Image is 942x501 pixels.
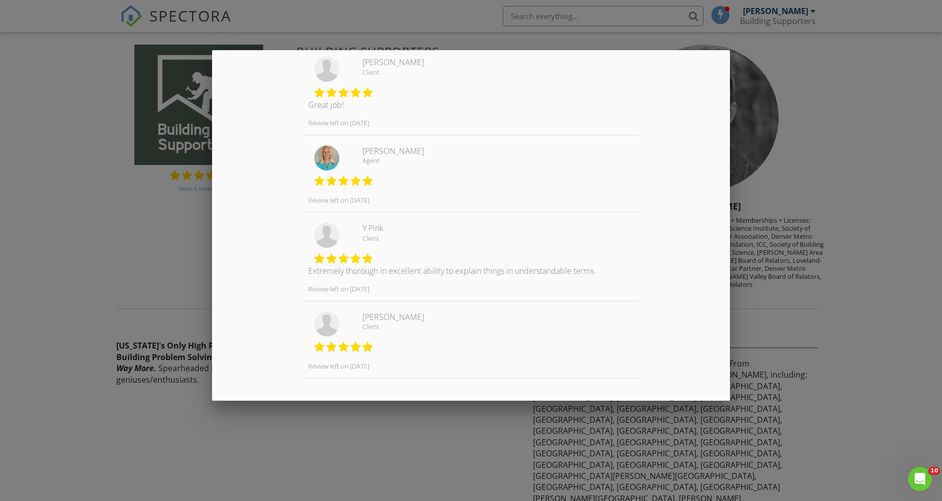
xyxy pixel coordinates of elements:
[314,311,339,337] img: default-user-f0147aede5fd5fa78ca7ade42f37bd4542148d508eef1c3d3ea960f66861d68b.jpg
[362,311,634,322] div: [PERSON_NAME]
[928,467,940,475] span: 10
[362,145,634,156] div: [PERSON_NAME]
[362,57,634,68] div: [PERSON_NAME]
[314,57,339,82] img: default-user-f0147aede5fd5fa78ca7ade42f37bd4542148d508eef1c3d3ea960f66861d68b.jpg
[314,223,339,248] img: default-user-f0147aede5fd5fa78ca7ade42f37bd4542148d508eef1c3d3ea960f66861d68b.jpg
[362,68,634,76] div: Client
[302,362,640,370] div: Review left on [DATE]
[302,285,640,293] div: Review left on [DATE]
[908,467,932,491] iframe: Intercom live chat
[362,322,634,330] div: Client
[302,99,640,110] p: Great job!
[314,145,339,171] img: jpeg
[302,196,640,204] div: Review left on [DATE]
[362,234,634,242] div: Client
[362,223,634,234] div: Y Pink
[302,265,640,276] p: Extremely thorough in excellent ability to explain things in understandable terms.
[302,119,640,127] div: Review left on [DATE]
[362,156,634,164] div: Agent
